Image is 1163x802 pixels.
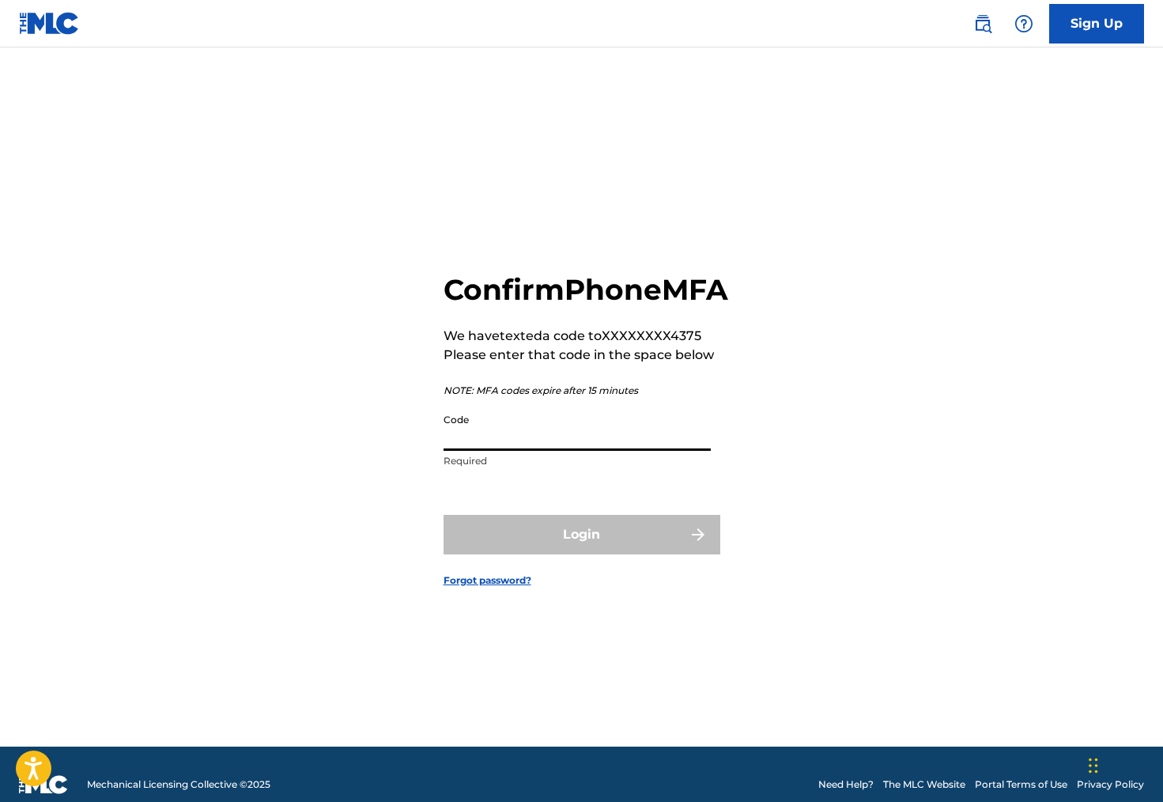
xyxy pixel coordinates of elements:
iframe: Chat Widget [1084,726,1163,802]
h2: Confirm Phone MFA [444,272,728,308]
a: Portal Terms of Use [975,777,1067,792]
img: MLC Logo [19,12,80,35]
a: Public Search [967,8,999,40]
div: Drag [1089,742,1098,789]
p: NOTE: MFA codes expire after 15 minutes [444,384,728,398]
div: Help [1008,8,1040,40]
a: Sign Up [1049,4,1144,44]
span: Mechanical Licensing Collective © 2025 [87,777,270,792]
img: search [973,14,992,33]
p: Please enter that code in the space below [444,346,728,365]
a: Forgot password? [444,573,531,588]
a: Privacy Policy [1077,777,1144,792]
img: logo [19,775,68,794]
a: Need Help? [818,777,874,792]
p: We have texted a code to XXXXXXXX4375 [444,327,728,346]
a: The MLC Website [883,777,965,792]
p: Required [444,454,711,468]
img: help [1014,14,1033,33]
